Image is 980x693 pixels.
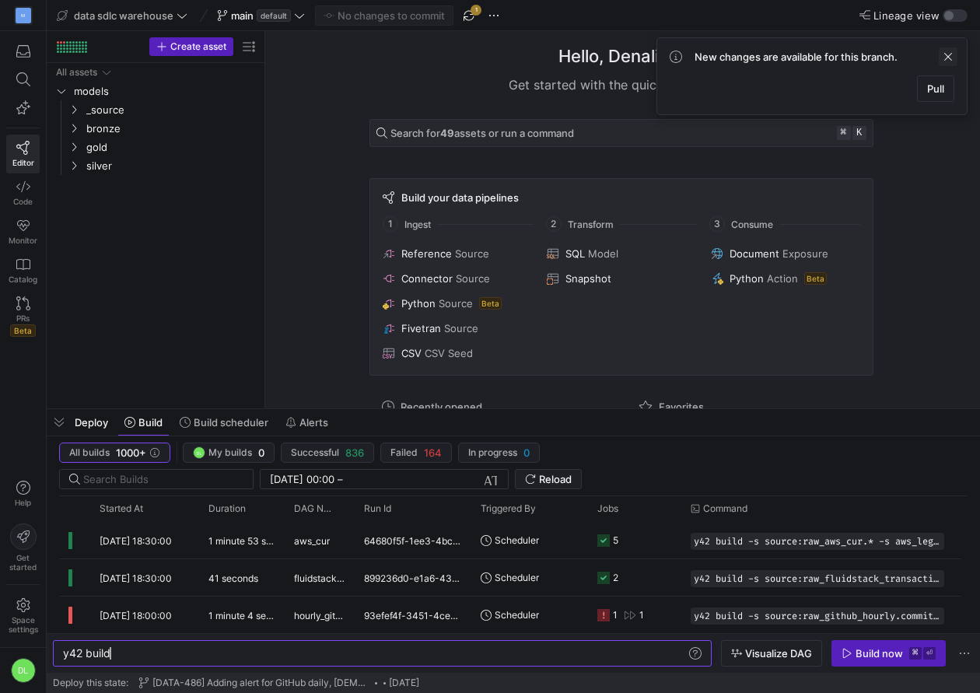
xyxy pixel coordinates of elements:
span: [DATE] 18:00:00 [100,610,172,621]
kbd: ⏎ [923,647,936,660]
button: maindefault [213,5,309,26]
span: Favorites [659,401,704,413]
span: Pull [927,82,944,95]
span: fluidstack_transactions [294,560,345,597]
span: CSV Seed [425,347,473,359]
span: hourly_github_commits [294,597,345,634]
span: All builds [69,447,110,458]
span: [DATE] 18:30:00 [100,572,172,584]
span: Fivetran [401,322,441,334]
span: y42 build -s source:raw_fluidstack_transactions.* -s fluidstack_transactions [694,573,941,584]
div: Press SPACE to select this row. [53,119,258,138]
span: [DATA-486] Adding alert for GitHub daily, [DEMOGRAPHIC_DATA], and workflow job failure (#53) [152,677,372,688]
span: Recently opened [401,401,482,413]
span: Deploy [75,416,108,429]
y42-duration: 1 minute 4 seconds [208,610,292,621]
span: Action [767,272,798,285]
span: Search for assets or run a command [390,127,574,139]
kbd: ⌘ [837,126,851,140]
button: data sdlc warehouse [53,5,191,26]
a: Catalog [6,251,40,290]
span: Triggered By [481,503,536,514]
span: Reference [401,247,452,260]
span: In progress [468,447,517,458]
span: 0 [523,446,530,459]
div: Press SPACE to select this row. [53,138,258,156]
div: M [16,8,31,23]
span: Model [588,247,618,260]
span: Exposure [782,247,828,260]
span: models [74,82,256,100]
span: main [231,9,254,22]
span: Jobs [597,503,618,514]
button: Successful836 [281,443,374,463]
span: Create asset [170,41,226,52]
span: 0 [258,446,264,459]
div: 899236d0-e1a6-43fe-b150-8948ada22a48 [355,559,471,596]
div: 93efef4f-3451-4ced-8b1b-45a507baf088 [355,597,471,633]
button: Build now⌘⏎ [831,640,946,667]
span: Connector [401,272,453,285]
div: DL [11,658,36,683]
span: Lineage view [873,9,940,22]
button: [DATA-486] Adding alert for GitHub daily, [DEMOGRAPHIC_DATA], and workflow job failure (#53)[DATE] [135,674,423,692]
span: y42 build [63,646,110,660]
button: Visualize DAG [721,640,822,667]
y42-duration: 41 seconds [208,572,258,584]
span: Source [439,297,473,310]
button: DLMy builds0 [183,443,275,463]
span: New changes are available for this branch. [695,51,898,63]
span: aws_cur [294,523,330,559]
span: Build your data pipelines [401,191,519,204]
span: Visualize DAG [745,647,812,660]
span: Deploy this state: [53,677,128,688]
button: SQLModel [544,244,698,263]
span: Scheduler [495,597,539,633]
kbd: ⌘ [909,647,922,660]
div: 64680f5f-1ee3-4bcc-a07c-75580cb3852c [355,522,471,558]
div: Press SPACE to select this row. [53,156,258,175]
span: Code [13,197,33,206]
button: Getstarted [6,517,40,578]
span: Beta [804,272,827,285]
a: M [6,2,40,29]
button: CSVCSV Seed [380,344,534,362]
button: In progress0 [458,443,540,463]
button: DL [6,654,40,687]
span: Build scheduler [194,416,268,429]
span: Python [401,297,436,310]
span: Alerts [299,416,328,429]
a: PRsBeta [6,290,40,343]
input: Search Builds [83,473,240,485]
span: Duration [208,503,246,514]
span: Source [456,272,490,285]
span: Source [455,247,489,260]
span: Help [13,498,33,507]
span: _source [86,101,256,119]
span: Scheduler [495,559,539,596]
div: Press SPACE to select this row. [53,63,258,82]
span: CSV [401,347,422,359]
span: PRs [16,313,30,323]
button: Snapshot [544,269,698,288]
span: bronze [86,120,256,138]
button: Alerts [278,409,335,436]
strong: 49 [440,127,454,139]
div: All assets [56,67,97,78]
div: Press SPACE to select this row. [53,82,258,100]
span: Python [730,272,764,285]
h1: Hello, Denali ✨ [558,44,684,69]
span: Snapshot [565,272,611,285]
span: Beta [10,324,36,337]
input: End datetime [346,473,448,485]
span: 164 [424,446,442,459]
span: Command [703,503,747,514]
button: Reload [515,469,582,489]
span: Catalog [9,275,37,284]
button: DocumentExposure [708,244,863,263]
span: 836 [345,446,364,459]
span: Successful [291,447,339,458]
span: data sdlc warehouse [74,9,173,22]
div: Build now [856,647,903,660]
button: Create asset [149,37,233,56]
